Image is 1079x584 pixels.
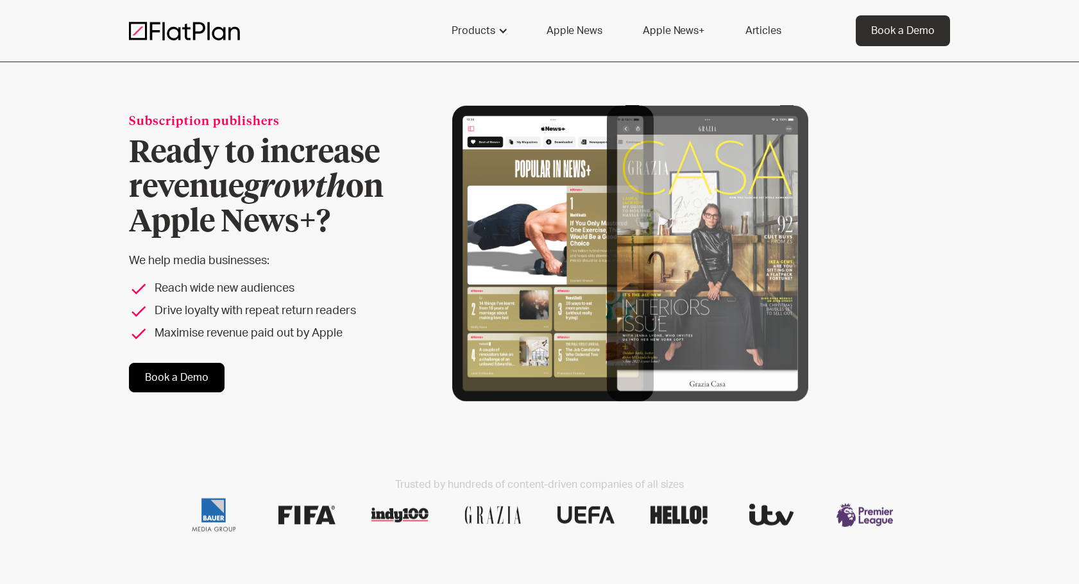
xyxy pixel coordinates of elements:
p: We help media businesses: [129,253,425,270]
a: Apple News+ [627,15,719,46]
li: Drive loyalty with repeat return readers [129,303,425,320]
div: Products [436,15,521,46]
h2: Trusted by hundreds of content-driven companies of all sizes [170,479,909,491]
em: growth [244,172,346,203]
li: Maximise revenue paid out by Apple [129,325,425,342]
h1: Ready to increase revenue on Apple News+? [129,136,425,240]
a: Articles [730,15,797,46]
a: Apple News [531,15,617,46]
a: Book a Demo [856,15,950,46]
a: Book a Demo [129,363,225,392]
div: Book a Demo [871,23,935,38]
li: Reach wide new audiences [129,280,425,297]
div: Subscription publishers [129,113,425,131]
div: Products [452,23,495,38]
